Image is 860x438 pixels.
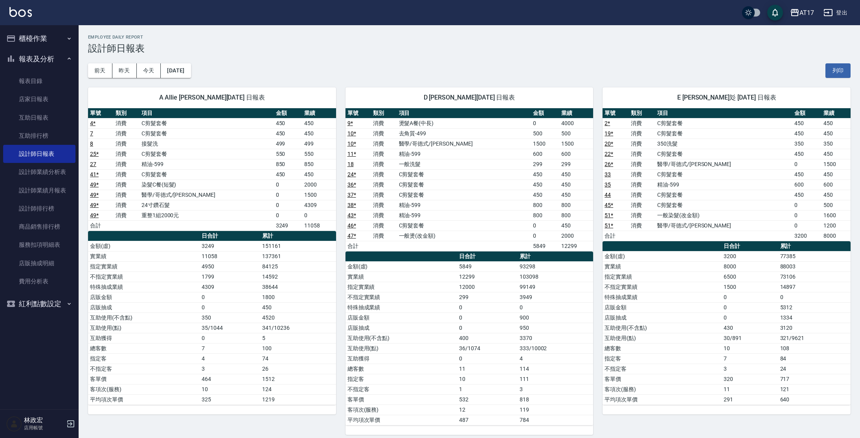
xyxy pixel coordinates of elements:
[114,200,139,210] td: 消費
[88,282,200,292] td: 特殊抽成業績
[531,118,559,128] td: 0
[114,159,139,169] td: 消費
[200,333,260,343] td: 0
[629,210,655,220] td: 消費
[821,159,851,169] td: 1500
[114,108,139,118] th: 類別
[457,302,518,312] td: 0
[792,179,821,190] td: 600
[821,190,851,200] td: 450
[200,312,260,323] td: 350
[260,261,336,272] td: 84125
[345,323,457,333] td: 店販抽成
[603,343,722,353] td: 總客數
[655,159,792,169] td: 醫學/哥德式/[PERSON_NAME]
[3,163,75,181] a: 設計師業績分析表
[629,179,655,190] td: 消費
[792,139,821,149] td: 350
[260,292,336,302] td: 1800
[274,108,302,118] th: 金額
[90,130,93,137] a: 7
[3,272,75,290] a: 費用分析表
[722,282,778,292] td: 1500
[114,118,139,128] td: 消費
[260,302,336,312] td: 450
[559,210,593,220] td: 800
[629,220,655,231] td: 消費
[345,282,457,292] td: 指定實業績
[114,179,139,190] td: 消費
[302,128,336,139] td: 450
[799,8,814,18] div: AT17
[792,159,821,169] td: 0
[722,292,778,302] td: 0
[518,292,593,302] td: 3949
[345,312,457,323] td: 店販金額
[302,108,336,118] th: 業績
[655,139,792,149] td: 350洗髮
[260,272,336,282] td: 14592
[90,161,96,167] a: 27
[140,128,274,139] td: C剪髮套餐
[655,108,792,118] th: 項目
[778,251,851,261] td: 77385
[457,312,518,323] td: 0
[457,343,518,353] td: 36/1074
[140,108,274,118] th: 項目
[397,210,531,220] td: 精油-599
[347,161,354,167] a: 18
[559,108,593,118] th: 業績
[140,200,274,210] td: 24寸鑽石髮
[371,108,397,118] th: 類別
[88,302,200,312] td: 店販抽成
[3,294,75,314] button: 紅利點數設定
[397,159,531,169] td: 一般洗髮
[302,220,336,231] td: 11058
[371,169,397,179] td: 消費
[518,251,593,262] th: 累計
[260,231,336,241] th: 累計
[397,128,531,139] td: 去角質-499
[3,127,75,145] a: 互助排行榜
[722,333,778,343] td: 30/891
[3,90,75,108] a: 店家日報表
[274,149,302,159] td: 550
[655,169,792,179] td: C剪髮套餐
[722,323,778,333] td: 430
[792,128,821,139] td: 450
[274,179,302,190] td: 0
[345,292,457,302] td: 不指定實業績
[302,118,336,128] td: 450
[371,179,397,190] td: 消費
[603,251,722,261] td: 金額(虛)
[518,333,593,343] td: 3370
[821,179,851,190] td: 600
[137,63,161,78] button: 今天
[90,140,93,147] a: 8
[559,190,593,200] td: 450
[778,261,851,272] td: 88003
[6,416,22,432] img: Person
[3,254,75,272] a: 店販抽成明細
[629,149,655,159] td: 消費
[345,261,457,272] td: 金額(虛)
[655,200,792,210] td: C剪髮套餐
[140,149,274,159] td: C剪髮套餐
[531,139,559,149] td: 1500
[274,139,302,149] td: 499
[655,179,792,190] td: 精油-599
[302,169,336,179] td: 450
[200,353,260,364] td: 4
[559,200,593,210] td: 800
[274,190,302,200] td: 0
[302,210,336,220] td: 0
[9,7,32,17] img: Logo
[603,108,629,118] th: 單號
[518,343,593,353] td: 333/10002
[3,72,75,90] a: 報表目錄
[397,190,531,200] td: C剪髮套餐
[603,231,629,241] td: 合計
[792,210,821,220] td: 0
[457,323,518,333] td: 0
[821,231,851,241] td: 8000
